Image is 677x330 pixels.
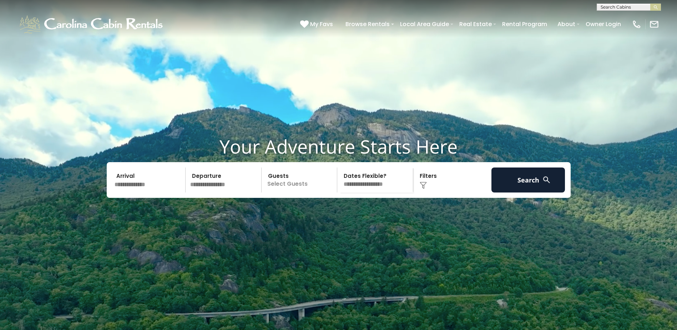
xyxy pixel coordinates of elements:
a: My Favs [300,20,335,29]
a: Local Area Guide [396,18,453,30]
p: Select Guests [264,167,337,192]
button: Search [491,167,565,192]
img: phone-regular-white.png [632,19,642,29]
a: Real Estate [456,18,495,30]
img: White-1-1-2.png [18,14,166,35]
span: My Favs [310,20,333,29]
h1: Your Adventure Starts Here [5,135,672,157]
img: filter--v1.png [420,182,427,189]
img: mail-regular-white.png [649,19,659,29]
a: Owner Login [582,18,625,30]
a: Browse Rentals [342,18,393,30]
img: search-regular-white.png [542,175,551,184]
a: Rental Program [499,18,551,30]
a: About [554,18,579,30]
